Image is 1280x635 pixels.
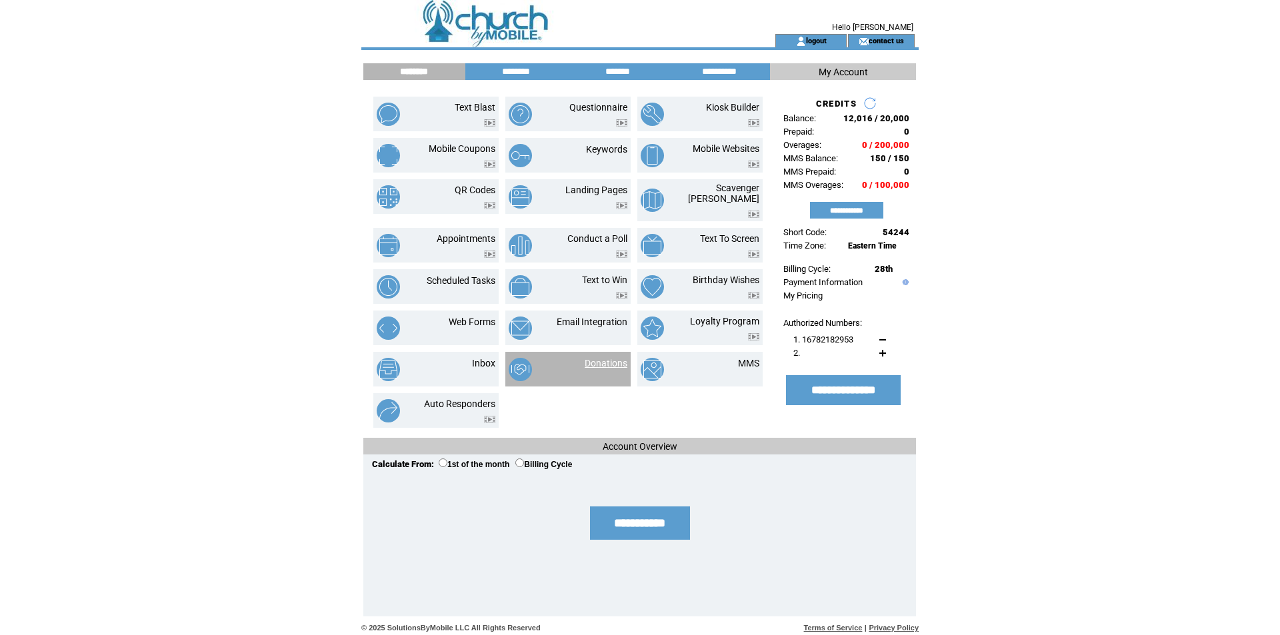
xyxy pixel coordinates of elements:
a: Scheduled Tasks [427,275,495,286]
a: Text to Win [582,275,627,285]
span: 0 / 100,000 [862,180,909,190]
span: 1. 16782182953 [793,334,853,344]
span: Billing Cycle: [783,264,831,274]
img: birthday-wishes.png [641,275,664,299]
a: Loyalty Program [690,316,759,326]
a: Terms of Service [804,624,863,632]
img: text-blast.png [377,103,400,126]
img: mobile-coupons.png [377,144,400,167]
span: 12,016 / 20,000 [843,113,909,123]
span: Time Zone: [783,241,826,251]
a: Birthday Wishes [693,275,759,285]
span: © 2025 SolutionsByMobile LLC All Rights Reserved [361,624,541,632]
img: landing-pages.png [509,185,532,209]
img: keywords.png [509,144,532,167]
span: MMS Balance: [783,153,838,163]
img: loyalty-program.png [641,317,664,340]
img: video.png [484,251,495,258]
img: video.png [484,119,495,127]
img: video.png [748,292,759,299]
a: Conduct a Poll [567,233,627,244]
a: Mobile Coupons [429,143,495,154]
input: Billing Cycle [515,458,524,467]
img: video.png [748,161,759,168]
img: inbox.png [377,358,400,381]
a: Payment Information [783,277,863,287]
span: 2. [793,348,800,358]
span: 150 / 150 [870,153,909,163]
img: video.png [484,202,495,209]
a: Kiosk Builder [706,102,759,113]
span: 54244 [883,227,909,237]
img: text-to-win.png [509,275,532,299]
img: questionnaire.png [509,103,532,126]
label: Billing Cycle [515,460,572,469]
a: Questionnaire [569,102,627,113]
img: mms.png [641,358,664,381]
span: 0 / 200,000 [862,140,909,150]
span: Overages: [783,140,821,150]
a: Text To Screen [700,233,759,244]
img: video.png [616,292,627,299]
a: Landing Pages [565,185,627,195]
img: video.png [748,119,759,127]
a: QR Codes [455,185,495,195]
span: MMS Prepaid: [783,167,836,177]
a: Auto Responders [424,398,495,409]
span: Hello [PERSON_NAME] [832,23,913,32]
a: My Pricing [783,291,823,301]
img: qr-codes.png [377,185,400,209]
span: 28th [875,264,893,274]
input: 1st of the month [439,458,447,467]
label: 1st of the month [439,460,509,469]
a: Privacy Policy [869,624,919,632]
img: mobile-websites.png [641,144,664,167]
a: Mobile Websites [693,143,759,154]
a: Email Integration [557,317,627,327]
a: Donations [585,358,627,368]
a: Web Forms [449,317,495,327]
span: 0 [904,167,909,177]
img: text-to-screen.png [641,234,664,257]
a: logout [806,36,827,45]
img: conduct-a-poll.png [509,234,532,257]
img: donations.png [509,358,532,381]
img: account_icon.gif [796,36,806,47]
span: Account Overview [603,441,677,452]
span: MMS Overages: [783,180,843,190]
span: Prepaid: [783,127,814,137]
span: 0 [904,127,909,137]
img: video.png [748,211,759,218]
a: contact us [869,36,904,45]
span: | [865,624,867,632]
img: video.png [616,202,627,209]
img: video.png [616,251,627,258]
a: Scavenger [PERSON_NAME] [688,183,759,204]
img: web-forms.png [377,317,400,340]
a: Inbox [472,358,495,368]
img: video.png [484,161,495,168]
span: Authorized Numbers: [783,318,862,328]
img: auto-responders.png [377,399,400,422]
img: help.gif [899,279,909,285]
img: appointments.png [377,234,400,257]
span: My Account [819,67,868,77]
img: video.png [484,416,495,423]
a: Text Blast [455,102,495,113]
span: Balance: [783,113,816,123]
img: email-integration.png [509,317,532,340]
a: Keywords [586,144,627,155]
img: kiosk-builder.png [641,103,664,126]
span: Eastern Time [848,241,897,251]
a: MMS [738,358,759,368]
img: scheduled-tasks.png [377,275,400,299]
span: Calculate From: [372,459,434,469]
img: contact_us_icon.gif [859,36,869,47]
img: scavenger-hunt.png [641,189,664,212]
img: video.png [616,119,627,127]
img: video.png [748,251,759,258]
span: Short Code: [783,227,827,237]
img: video.png [748,333,759,340]
a: Appointments [437,233,495,244]
span: CREDITS [816,99,857,109]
